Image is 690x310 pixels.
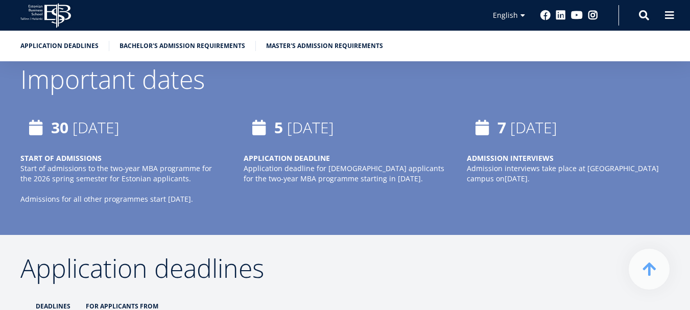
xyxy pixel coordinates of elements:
p: Application deadline for [DEMOGRAPHIC_DATA] applicants for the two-year MBA programme starting in... [244,163,446,184]
strong: 5 [274,117,283,138]
strong: APPLICATION DEADLINE [244,153,330,163]
em: Admissions for all other programmes start [DATE]. [20,194,193,204]
div: Important dates [20,66,670,92]
a: Master's admission requirements [266,41,383,51]
a: Facebook [540,10,551,20]
strong: ADMISSION INTERVIEWS [467,153,554,163]
a: Linkedin [556,10,566,20]
a: Bachelor's admission requirements [120,41,245,51]
time: [DATE] [287,117,334,138]
h2: Application deadlines [20,255,506,281]
p: Admission interviews take place at [GEOGRAPHIC_DATA] campus on . [467,163,670,184]
time: [DATE] [73,117,120,138]
strong: 30 [51,117,68,138]
a: Application deadlines [20,41,99,51]
a: Instagram [588,10,598,20]
strong: 7 [497,117,506,138]
a: Youtube [571,10,583,20]
time: [DATE] [510,117,557,138]
b: [DATE] [505,174,528,183]
strong: START OF ADMISSIONS [20,153,102,163]
p: Start of admissions to the two-year MBA programme for the 2026 spring semester for Estonian appli... [20,163,223,184]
